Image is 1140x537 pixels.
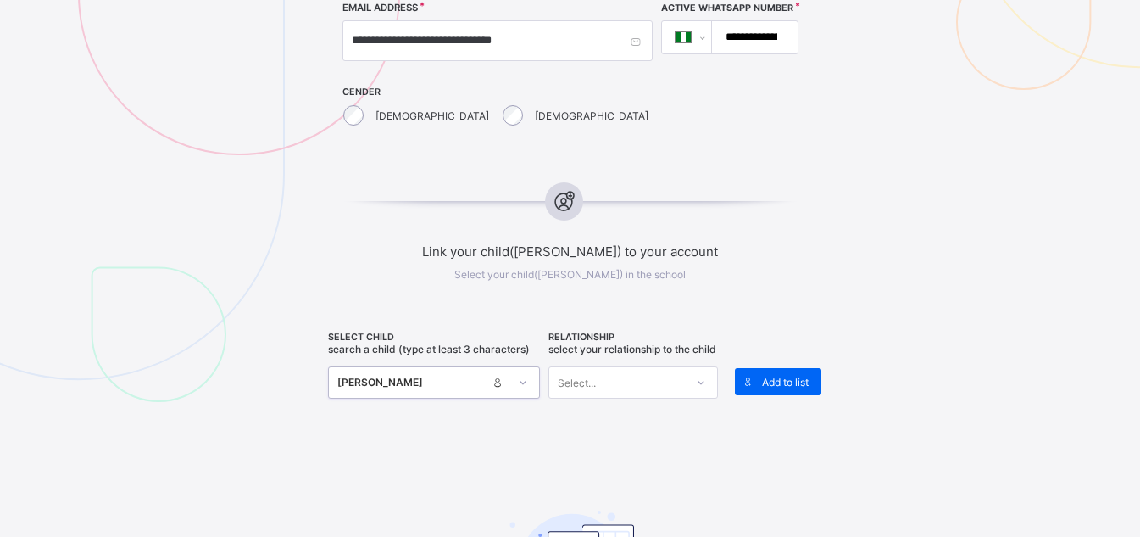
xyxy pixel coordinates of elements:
[375,109,489,122] label: [DEMOGRAPHIC_DATA]
[558,366,596,399] div: Select...
[661,3,793,14] label: Active WhatsApp Number
[454,268,686,281] span: Select your child([PERSON_NAME]) in the school
[337,374,487,391] div: [PERSON_NAME]
[342,2,418,14] label: EMAIL ADDRESS
[548,343,716,355] span: Select your relationship to the child
[285,243,855,260] span: Link your child([PERSON_NAME]) to your account
[548,332,718,343] span: RELATIONSHIP
[328,332,540,343] span: SELECT CHILD
[328,343,530,355] span: Search a child (type at least 3 characters)
[762,376,809,389] span: Add to list
[342,87,653,98] span: GENDER
[535,109,648,122] label: [DEMOGRAPHIC_DATA]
